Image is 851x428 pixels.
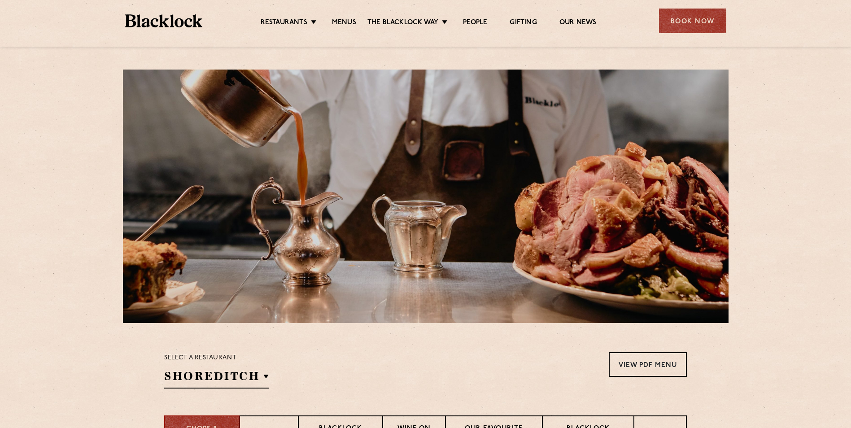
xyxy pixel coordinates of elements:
[332,18,356,28] a: Menus
[367,18,438,28] a: The Blacklock Way
[164,352,269,364] p: Select a restaurant
[609,352,687,377] a: View PDF Menu
[164,368,269,389] h2: Shoreditch
[559,18,597,28] a: Our News
[463,18,487,28] a: People
[125,14,203,27] img: BL_Textured_Logo-footer-cropped.svg
[510,18,537,28] a: Gifting
[659,9,726,33] div: Book Now
[261,18,307,28] a: Restaurants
